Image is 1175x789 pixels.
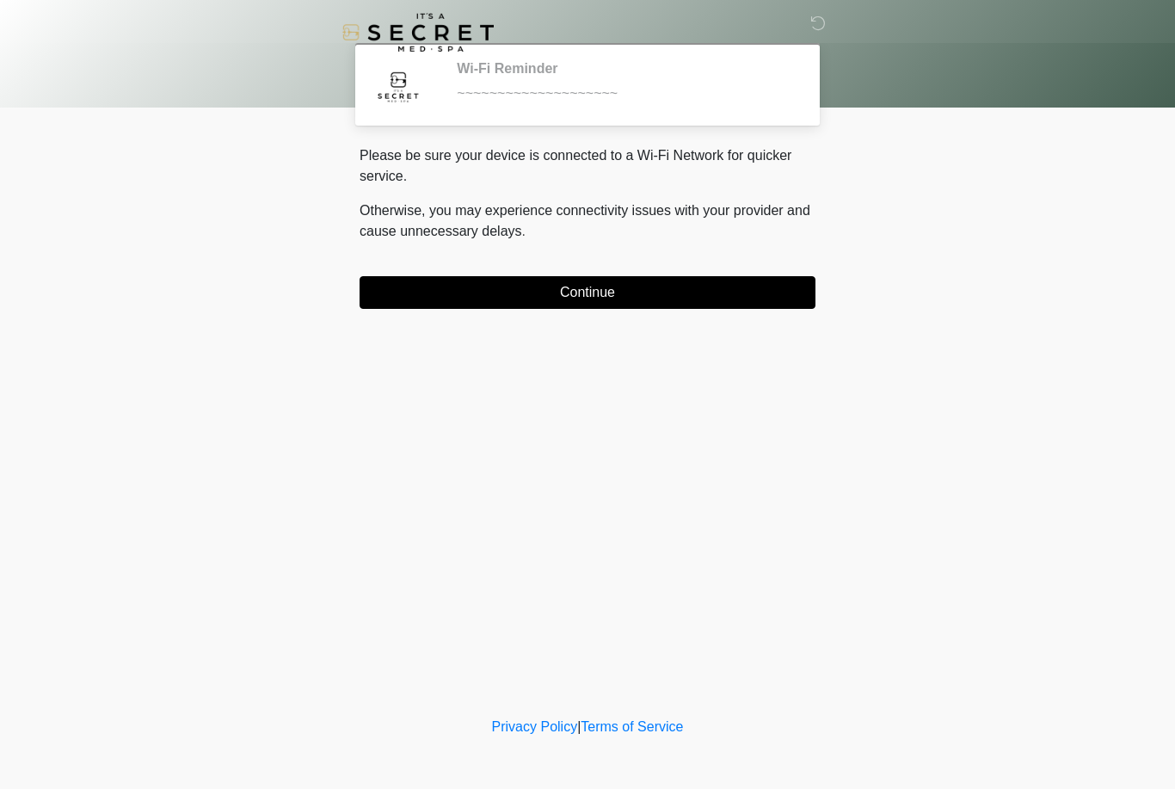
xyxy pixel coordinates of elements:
p: Please be sure your device is connected to a Wi-Fi Network for quicker service. [360,145,815,187]
p: Otherwise, you may experience connectivity issues with your provider and cause unnecessary delays [360,200,815,242]
button: Continue [360,276,815,309]
a: Terms of Service [581,719,683,734]
img: It's A Secret Med Spa Logo [342,13,494,52]
div: ~~~~~~~~~~~~~~~~~~~~ [457,83,790,104]
a: | [577,719,581,734]
img: Agent Avatar [372,60,424,112]
span: . [522,224,526,238]
h2: Wi-Fi Reminder [457,60,790,77]
a: Privacy Policy [492,719,578,734]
